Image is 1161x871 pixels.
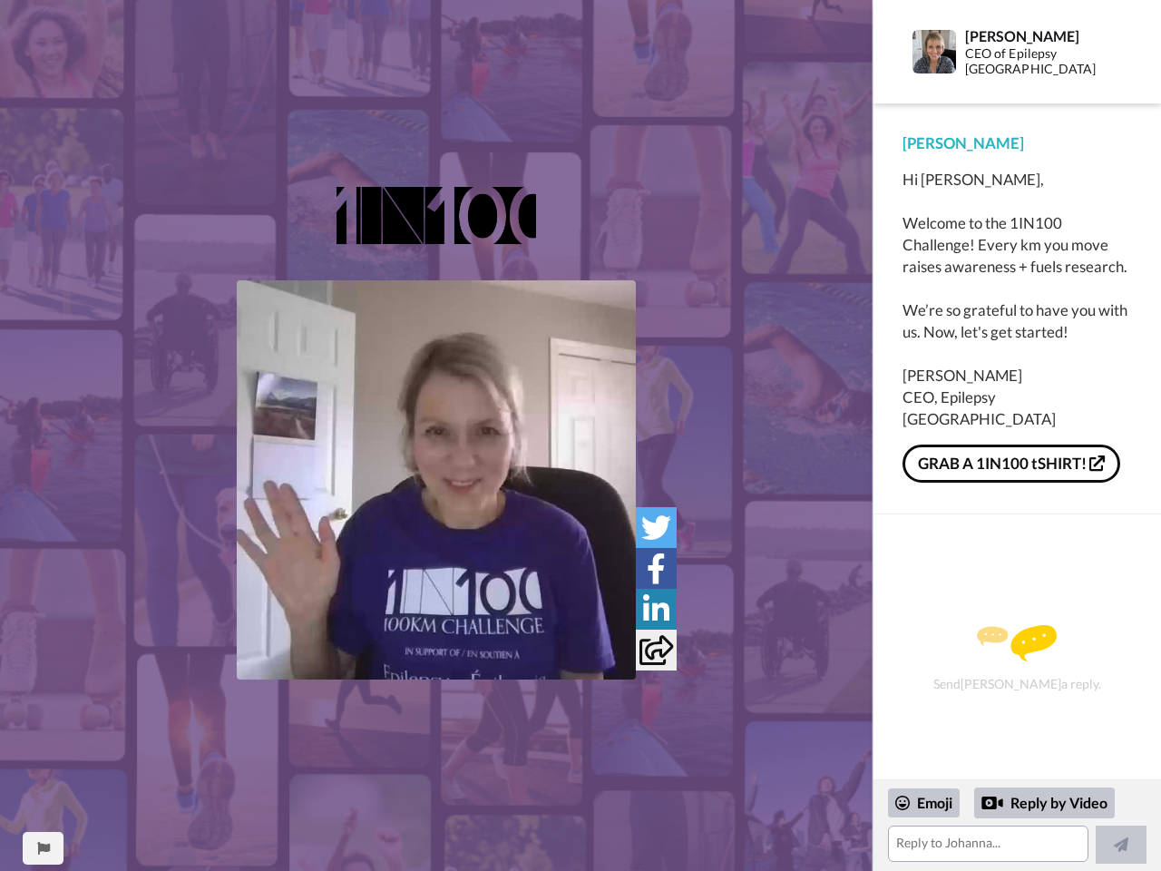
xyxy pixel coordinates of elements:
div: Send [PERSON_NAME] a reply. [898,546,1137,770]
div: [PERSON_NAME] [965,27,1131,44]
div: Emoji [888,788,960,817]
div: Hi [PERSON_NAME], Welcome to the 1IN100 Challenge! Every km you move raises awareness + fuels res... [902,169,1132,430]
img: Profile Image [912,30,956,73]
div: Reply by Video [974,788,1115,818]
img: message.svg [977,625,1057,661]
a: GRAB A 1IN100 tSHIRT! [902,445,1120,483]
img: ed403804-e9fa-4cac-a88c-322f70b73fea-thumb.jpg [237,280,636,680]
img: 8750a3e4-7502-46c6-9011-d6bdbd07816b [337,187,536,243]
div: CEO of Epilepsy [GEOGRAPHIC_DATA] [965,46,1131,77]
div: [PERSON_NAME] [902,132,1132,154]
div: Reply by Video [981,792,1003,814]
